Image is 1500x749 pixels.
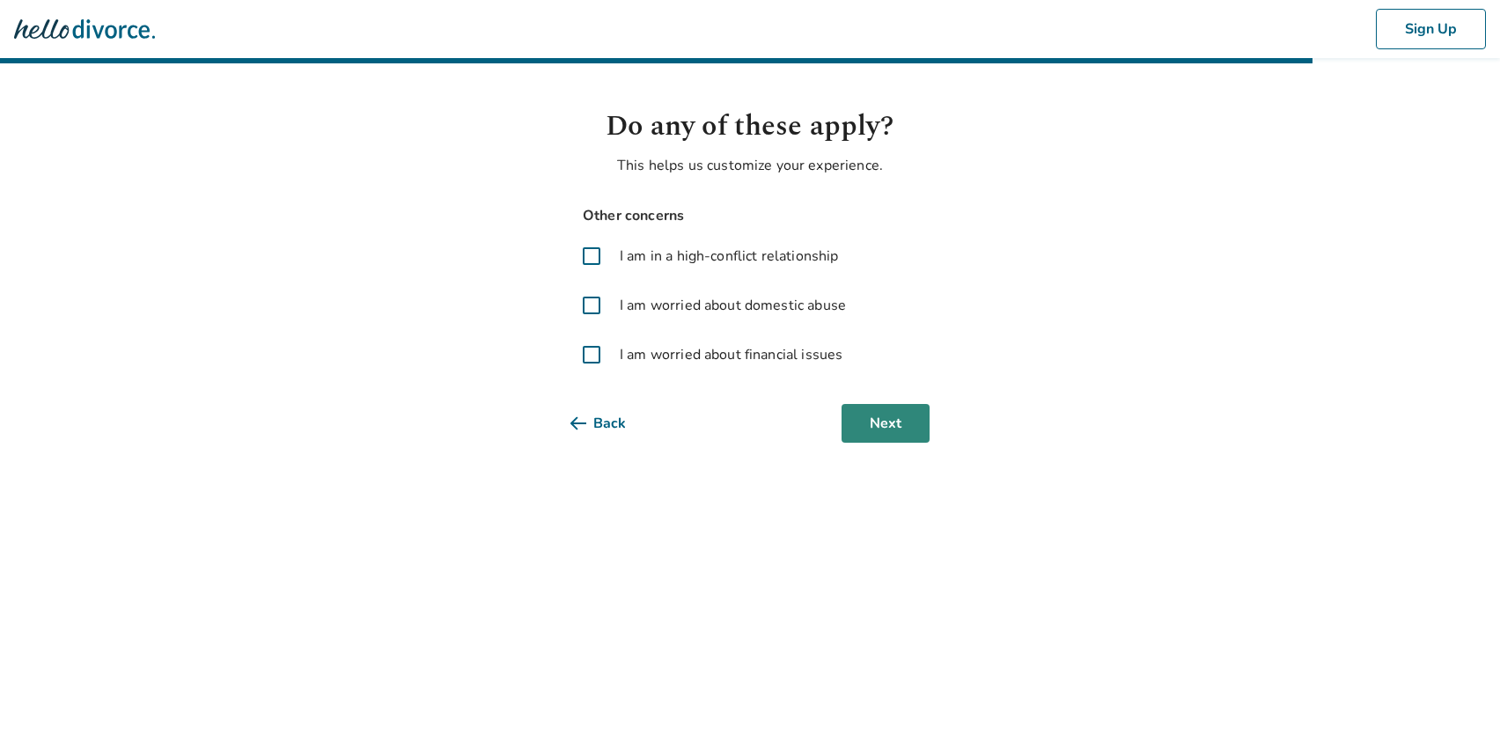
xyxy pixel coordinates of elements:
button: Sign Up [1376,9,1486,49]
button: Back [570,404,654,443]
button: Next [842,404,930,443]
span: I am worried about financial issues [620,344,842,365]
iframe: Chat Widget [1412,665,1500,749]
span: I am worried about domestic abuse [620,295,846,316]
span: I am in a high-conflict relationship [620,246,838,267]
h1: Do any of these apply? [570,106,930,148]
span: Other concerns [570,204,930,228]
p: This helps us customize your experience. [570,155,930,176]
img: Hello Divorce Logo [14,11,155,47]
